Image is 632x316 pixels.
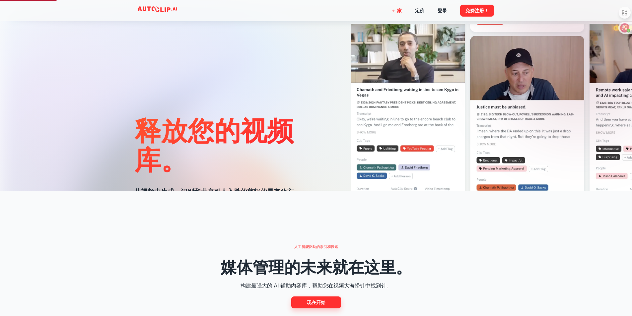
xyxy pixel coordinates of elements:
font: 构建最强大的 AI 辅助内容库，帮助您在视频大海捞针中找到针。 [241,283,392,289]
font: 登录 [438,8,447,13]
font: 家 [397,8,402,13]
button: 免费注册！ [460,5,494,17]
font: 媒体管理的未来就在这里。 [221,258,412,277]
font: 人工智能驱动的索引和搜索 [294,245,338,249]
font: 释放您的视频库。 [134,114,294,175]
font: 定价 [415,8,424,13]
font: 现在开始 [307,300,325,305]
font: 从视频中生成、识别和共享引人入胜的剪辑的最有效方式。 [134,188,294,206]
a: 现在开始 [291,296,341,308]
font: 免费注册！ [465,8,489,13]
